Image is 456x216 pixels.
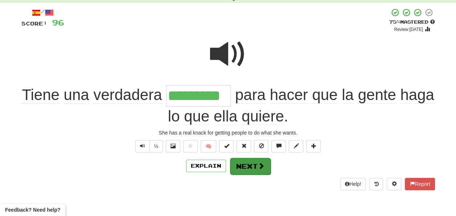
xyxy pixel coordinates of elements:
[64,86,89,104] span: una
[270,86,308,104] span: hacer
[242,108,284,125] span: quiere
[389,19,400,25] span: 75 %
[21,20,48,27] span: Score:
[21,8,64,17] div: /
[166,140,180,152] button: Show image (alt+x)
[5,206,60,213] span: Open feedback widget
[201,140,216,152] button: 🧠
[93,86,162,104] span: verdadera
[184,108,209,125] span: que
[340,178,366,190] button: Help!
[369,178,383,190] button: Round history (alt+y)
[219,140,234,152] button: Set this sentence to 100% Mastered (alt+m)
[22,86,59,104] span: Tiene
[342,86,354,104] span: la
[186,160,226,172] button: Explain
[289,140,303,152] button: Edit sentence (alt+d)
[230,158,271,175] button: Next
[312,86,337,104] span: que
[235,86,266,104] span: para
[389,19,435,25] div: Mastered
[168,108,180,125] span: lo
[237,140,251,152] button: Reset to 0% Mastered (alt+r)
[214,108,237,125] span: ella
[405,178,435,190] button: Report
[21,129,435,136] div: She has a real knack for getting people to do what she wants.
[271,140,286,152] button: Discuss sentence (alt+u)
[306,140,321,152] button: Add to collection (alt+a)
[183,140,198,152] button: Favorite sentence (alt+f)
[254,140,268,152] button: Ignore sentence (alt+i)
[168,86,434,125] span: .
[135,140,150,152] button: Play sentence audio (ctl+space)
[394,27,423,32] small: Review: [DATE]
[149,140,163,152] button: ½
[134,140,163,152] div: Text-to-speech controls
[400,86,434,104] span: haga
[358,86,396,104] span: gente
[52,18,64,27] span: 96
